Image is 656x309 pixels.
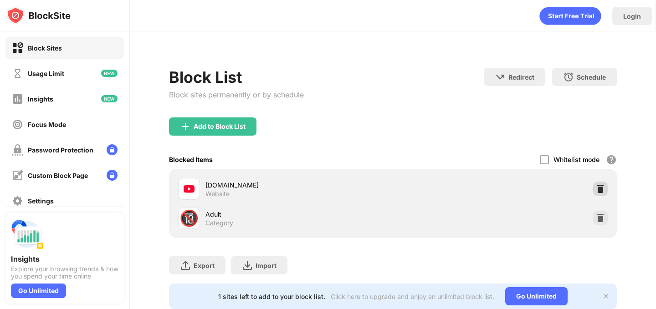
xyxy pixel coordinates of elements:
[11,265,118,280] div: Explore your browsing trends & how you spend your time online
[179,209,199,228] div: 🔞
[28,197,54,205] div: Settings
[12,170,23,181] img: customize-block-page-off.svg
[205,209,393,219] div: Adult
[12,42,23,54] img: block-on.svg
[11,218,44,251] img: push-insights.svg
[12,119,23,130] img: focus-off.svg
[218,293,325,300] div: 1 sites left to add to your block list.
[184,183,195,194] img: favicons
[205,190,230,198] div: Website
[107,170,118,181] img: lock-menu.svg
[101,95,118,102] img: new-icon.svg
[107,144,118,155] img: lock-menu.svg
[12,144,23,156] img: password-protection-off.svg
[28,172,88,179] div: Custom Block Page
[505,287,568,305] div: Go Unlimited
[12,68,23,79] img: time-usage-off.svg
[169,90,304,99] div: Block sites permanently or by schedule
[12,195,23,207] img: settings-off.svg
[539,7,601,25] div: animation
[169,156,213,163] div: Blocked Items
[508,73,534,81] div: Redirect
[169,68,304,86] div: Block List
[577,73,606,81] div: Schedule
[194,123,246,130] div: Add to Block List
[28,44,62,52] div: Block Sites
[28,146,93,154] div: Password Protection
[331,293,494,300] div: Click here to upgrade and enjoy an unlimited block list.
[256,262,277,269] div: Import
[205,180,393,190] div: [DOMAIN_NAME]
[12,93,23,105] img: insights-off.svg
[11,254,118,263] div: Insights
[28,95,53,103] div: Insights
[101,70,118,77] img: new-icon.svg
[11,284,66,298] div: Go Unlimited
[553,156,600,163] div: Whitelist mode
[194,262,215,269] div: Export
[6,6,71,25] img: logo-blocksite.svg
[602,293,610,300] img: x-button.svg
[623,12,641,20] div: Login
[28,121,66,128] div: Focus Mode
[205,219,233,227] div: Category
[28,70,64,77] div: Usage Limit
